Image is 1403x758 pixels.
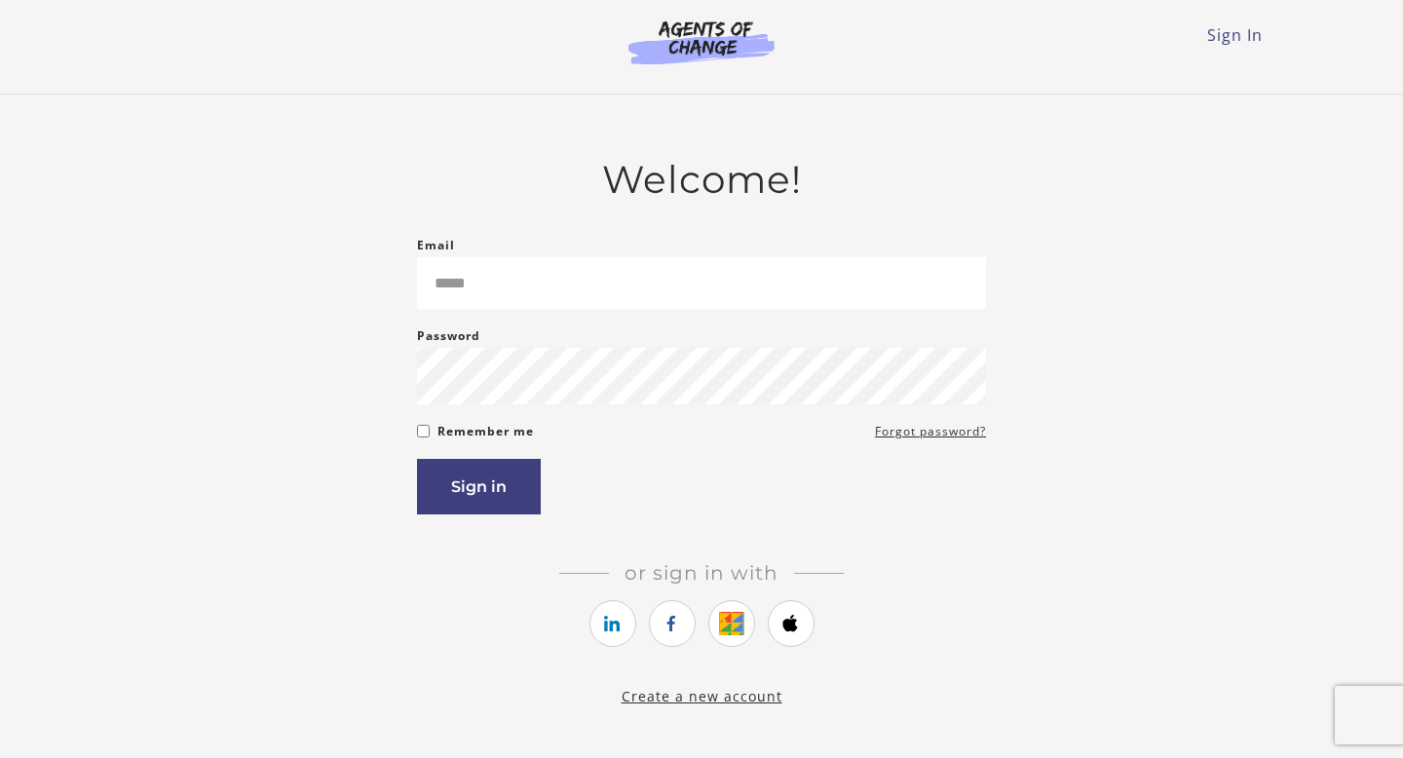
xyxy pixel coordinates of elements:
[1207,24,1263,46] a: Sign In
[608,19,795,64] img: Agents of Change Logo
[417,234,455,257] label: Email
[768,600,815,647] a: https://courses.thinkific.com/users/auth/apple?ss%5Breferral%5D=&ss%5Buser_return_to%5D=&ss%5Bvis...
[417,459,541,514] button: Sign in
[609,561,794,585] span: Or sign in with
[417,324,480,348] label: Password
[589,600,636,647] a: https://courses.thinkific.com/users/auth/linkedin?ss%5Breferral%5D=&ss%5Buser_return_to%5D=&ss%5B...
[875,420,986,443] a: Forgot password?
[649,600,696,647] a: https://courses.thinkific.com/users/auth/facebook?ss%5Breferral%5D=&ss%5Buser_return_to%5D=&ss%5B...
[708,600,755,647] a: https://courses.thinkific.com/users/auth/google?ss%5Breferral%5D=&ss%5Buser_return_to%5D=&ss%5Bvi...
[437,420,534,443] label: Remember me
[622,687,782,705] a: Create a new account
[417,157,986,203] h2: Welcome!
